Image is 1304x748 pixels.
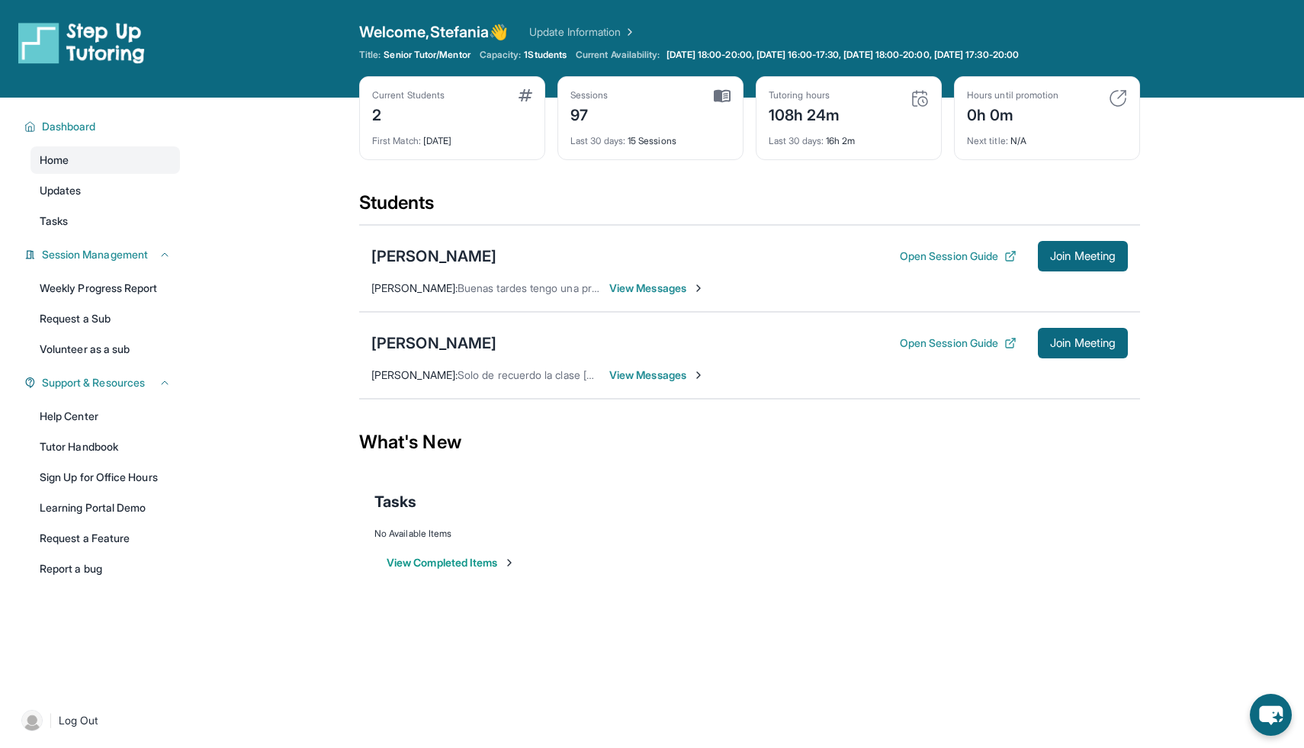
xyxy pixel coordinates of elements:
[372,89,445,101] div: Current Students
[1109,89,1127,108] img: card
[31,525,180,552] a: Request a Feature
[31,555,180,583] a: Report a bug
[371,281,458,294] span: [PERSON_NAME] :
[524,49,567,61] span: 1 Students
[18,21,145,64] img: logo
[31,335,180,363] a: Volunteer as a sub
[666,49,1019,61] span: [DATE] 18:00-20:00, [DATE] 16:00-17:30, [DATE] 18:00-20:00, [DATE] 17:30-20:00
[372,101,445,126] div: 2
[372,135,421,146] span: First Match :
[49,711,53,730] span: |
[31,464,180,491] a: Sign Up for Office Hours
[769,135,824,146] span: Last 30 days :
[359,409,1140,476] div: What's New
[1038,241,1128,271] button: Join Meeting
[692,282,705,294] img: Chevron-Right
[692,369,705,381] img: Chevron-Right
[371,246,496,267] div: [PERSON_NAME]
[31,207,180,235] a: Tasks
[458,281,900,294] span: Buenas tardes tengo una pregunta va a haber tutoría [DATE] porque mi niño está conectado
[359,21,508,43] span: Welcome, Stefania 👋
[59,713,98,728] span: Log Out
[967,135,1008,146] span: Next title :
[519,89,532,101] img: card
[42,375,145,390] span: Support & Resources
[570,135,625,146] span: Last 30 days :
[570,101,609,126] div: 97
[911,89,929,108] img: card
[1050,339,1116,348] span: Join Meeting
[15,704,180,737] a: |Log Out
[769,89,840,101] div: Tutoring hours
[374,491,416,512] span: Tasks
[31,403,180,430] a: Help Center
[374,528,1125,540] div: No Available Items
[967,89,1058,101] div: Hours until promotion
[900,335,1017,351] button: Open Session Guide
[387,555,515,570] button: View Completed Items
[900,249,1017,264] button: Open Session Guide
[40,213,68,229] span: Tasks
[1250,694,1292,736] button: chat-button
[529,24,636,40] a: Update Information
[1050,252,1116,261] span: Join Meeting
[36,375,171,390] button: Support & Resources
[769,126,929,147] div: 16h 2m
[372,126,532,147] div: [DATE]
[42,247,148,262] span: Session Management
[967,126,1127,147] div: N/A
[371,368,458,381] span: [PERSON_NAME] :
[42,119,96,134] span: Dashboard
[40,183,82,198] span: Updates
[609,368,705,383] span: View Messages
[458,368,805,381] span: Solo de recuerdo la clase [PERSON_NAME][DATE] as de las 5:00 a 6:00
[31,433,180,461] a: Tutor Handbook
[714,89,731,103] img: card
[663,49,1022,61] a: [DATE] 18:00-20:00, [DATE] 16:00-17:30, [DATE] 18:00-20:00, [DATE] 17:30-20:00
[36,247,171,262] button: Session Management
[21,710,43,731] img: user-img
[384,49,470,61] span: Senior Tutor/Mentor
[570,89,609,101] div: Sessions
[359,49,381,61] span: Title:
[570,126,731,147] div: 15 Sessions
[576,49,660,61] span: Current Availability:
[359,191,1140,224] div: Students
[31,177,180,204] a: Updates
[621,24,636,40] img: Chevron Right
[36,119,171,134] button: Dashboard
[480,49,522,61] span: Capacity:
[31,146,180,174] a: Home
[31,494,180,522] a: Learning Portal Demo
[1038,328,1128,358] button: Join Meeting
[371,332,496,354] div: [PERSON_NAME]
[40,152,69,168] span: Home
[609,281,705,296] span: View Messages
[967,101,1058,126] div: 0h 0m
[769,101,840,126] div: 108h 24m
[31,274,180,302] a: Weekly Progress Report
[31,305,180,332] a: Request a Sub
